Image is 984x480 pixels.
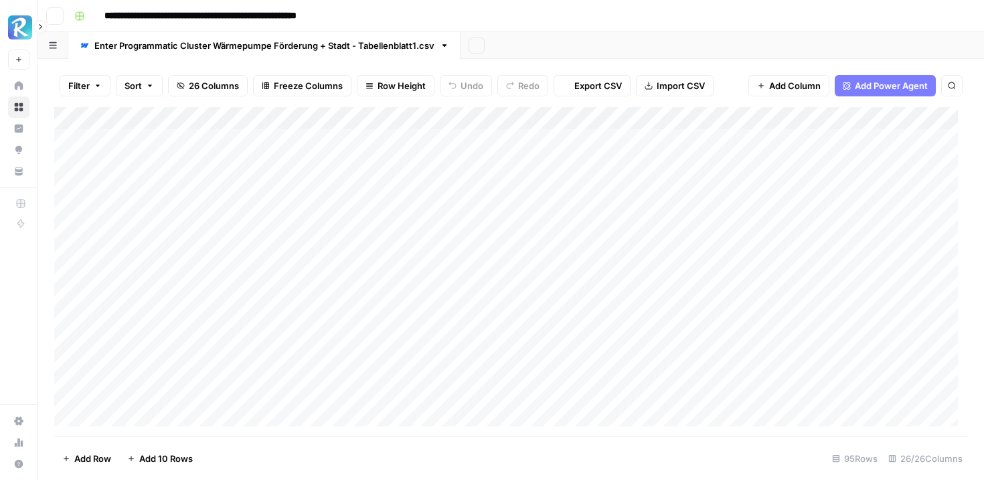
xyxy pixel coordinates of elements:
button: Export CSV [554,75,631,96]
span: Sort [125,79,142,92]
button: Undo [440,75,492,96]
a: Browse [8,96,29,118]
span: 26 Columns [189,79,239,92]
button: Help + Support [8,453,29,475]
button: 26 Columns [168,75,248,96]
span: Add Row [74,452,111,465]
button: Row Height [357,75,434,96]
a: Usage [8,432,29,453]
span: Add 10 Rows [139,452,193,465]
button: Freeze Columns [253,75,351,96]
span: Redo [518,79,540,92]
div: 26/26 Columns [883,448,968,469]
div: 95 Rows [827,448,883,469]
a: Enter Programmatic Cluster Wärmepumpe Förderung + Stadt - Tabellenblatt1.csv [68,32,461,59]
span: Filter [68,79,90,92]
button: Workspace: Radyant [8,11,29,44]
button: Sort [116,75,163,96]
a: Opportunities [8,139,29,161]
button: Add Power Agent [835,75,936,96]
button: Redo [497,75,548,96]
button: Add Row [54,448,119,469]
div: Enter Programmatic Cluster Wärmepumpe Förderung + Stadt - Tabellenblatt1.csv [94,39,434,52]
span: Add Column [769,79,821,92]
button: Add Column [748,75,829,96]
a: Settings [8,410,29,432]
button: Import CSV [636,75,714,96]
span: Export CSV [574,79,622,92]
a: Home [8,75,29,96]
img: Radyant Logo [8,15,32,39]
span: Undo [461,79,483,92]
span: Freeze Columns [274,79,343,92]
span: Row Height [378,79,426,92]
a: Insights [8,118,29,139]
button: Add 10 Rows [119,448,201,469]
a: Your Data [8,161,29,182]
span: Add Power Agent [855,79,928,92]
span: Import CSV [657,79,705,92]
button: Filter [60,75,110,96]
